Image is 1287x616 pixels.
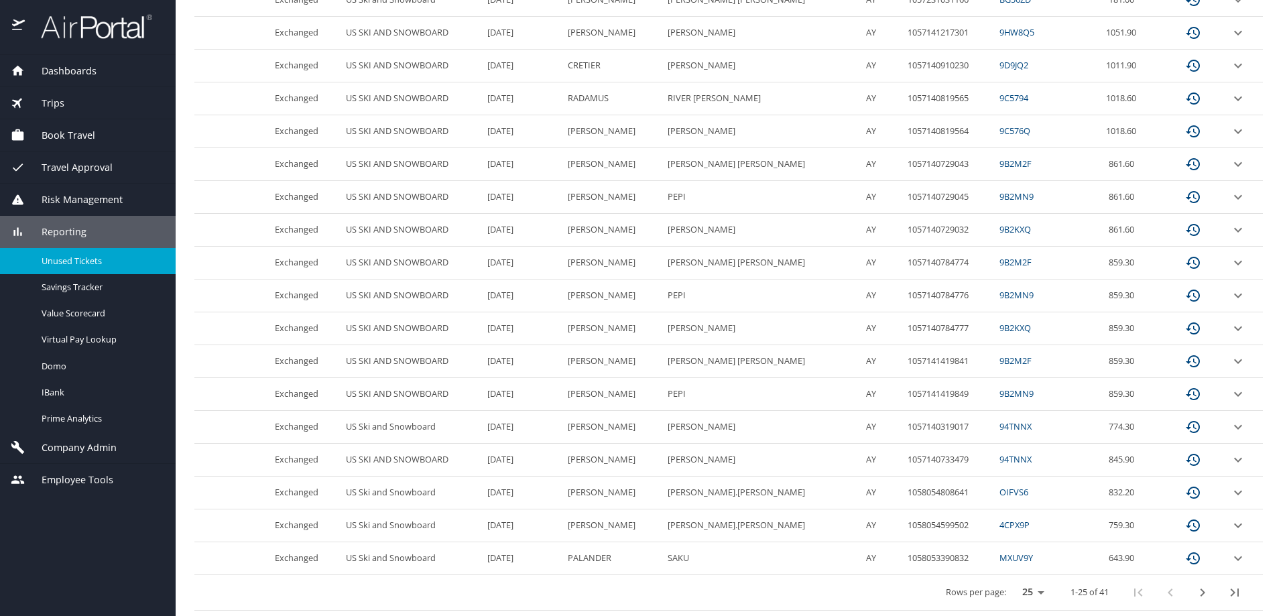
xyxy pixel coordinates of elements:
td: [PERSON_NAME].[PERSON_NAME] [662,477,845,509]
button: last page [1219,576,1251,609]
td: [DATE] [482,115,562,148]
a: 9B2M2F [999,256,1032,268]
td: RADAMUS [562,82,662,115]
td: 1018.60 [1081,115,1167,148]
td: 1057141419841 [902,345,994,378]
td: Exchanged [269,542,341,575]
span: AY [866,355,876,367]
span: AY [866,26,876,38]
td: Exchanged [269,247,341,280]
span: Savings Tracker [42,281,160,294]
td: 1057140319017 [902,411,994,444]
span: AY [866,453,876,465]
td: [PERSON_NAME] [PERSON_NAME] [662,247,845,280]
td: [PERSON_NAME] [562,509,662,542]
span: AY [866,420,876,432]
td: US SKI AND SNOWBOARD [341,312,482,345]
span: Value Scorecard [42,307,160,320]
span: AY [866,289,876,301]
td: [PERSON_NAME] [662,17,845,50]
td: US Ski and Snowboard [341,509,482,542]
td: US SKI AND SNOWBOARD [341,214,482,247]
td: [PERSON_NAME] [PERSON_NAME] [662,345,845,378]
span: AY [866,92,876,104]
span: Virtual Pay Lookup [42,333,160,346]
td: US SKI AND SNOWBOARD [341,82,482,115]
td: 1057140729043 [902,148,994,181]
button: expand row [1230,517,1246,534]
button: expand row [1230,25,1246,41]
button: expand row [1230,485,1246,501]
span: AY [866,190,876,202]
span: AY [866,322,876,334]
td: [DATE] [482,378,562,411]
a: 9B2MN9 [999,387,1034,399]
img: icon-airportal.png [12,13,26,40]
td: 859.30 [1081,247,1167,280]
td: PEPI [662,378,845,411]
span: Risk Management [25,192,123,207]
span: AY [866,519,876,531]
td: 1057140733479 [902,444,994,477]
td: [DATE] [482,181,562,214]
a: 9B2KXQ [999,322,1031,334]
td: [PERSON_NAME] [562,444,662,477]
td: 1057140819565 [902,82,994,115]
td: CRETIER [562,50,662,82]
a: OIFVS6 [999,486,1028,498]
td: SAKU [662,542,845,575]
td: [PERSON_NAME] [562,148,662,181]
td: [PERSON_NAME] [562,312,662,345]
td: US SKI AND SNOWBOARD [341,17,482,50]
td: US SKI AND SNOWBOARD [341,378,482,411]
td: PEPI [662,181,845,214]
a: 9HW8Q5 [999,26,1034,38]
td: Exchanged [269,378,341,411]
span: AY [866,223,876,235]
td: [PERSON_NAME] [562,115,662,148]
span: Unused Tickets [42,255,160,267]
td: 1057140784776 [902,280,994,312]
a: 94TNNX [999,420,1032,432]
span: Trips [25,96,64,111]
td: 1011.90 [1081,50,1167,82]
a: 9D9JQ2 [999,59,1028,71]
td: Exchanged [269,345,341,378]
td: US SKI AND SNOWBOARD [341,50,482,82]
td: 774.30 [1081,411,1167,444]
span: AY [866,256,876,268]
td: 859.30 [1081,312,1167,345]
td: US SKI AND SNOWBOARD [341,280,482,312]
td: 861.60 [1081,214,1167,247]
td: [DATE] [482,17,562,50]
td: 1058054808641 [902,477,994,509]
td: [DATE] [482,411,562,444]
td: PEPI [662,280,845,312]
span: Employee Tools [25,473,113,487]
td: [DATE] [482,312,562,345]
td: Exchanged [269,411,341,444]
td: RIVER [PERSON_NAME] [662,82,845,115]
td: [PERSON_NAME] [662,115,845,148]
td: Exchanged [269,477,341,509]
td: [PERSON_NAME] [562,477,662,509]
td: 859.30 [1081,378,1167,411]
span: Company Admin [25,440,117,455]
td: US Ski and Snowboard [341,411,482,444]
a: 9B2MN9 [999,190,1034,202]
td: [DATE] [482,50,562,82]
td: 1057140910230 [902,50,994,82]
span: AY [866,158,876,170]
td: Exchanged [269,50,341,82]
span: AY [866,552,876,564]
td: [DATE] [482,247,562,280]
a: 9B2MN9 [999,289,1034,301]
button: expand row [1230,353,1246,369]
td: 1058053390832 [902,542,994,575]
button: expand row [1230,58,1246,74]
span: Reporting [25,225,86,239]
span: IBank [42,386,160,399]
td: US SKI AND SNOWBOARD [341,444,482,477]
td: [DATE] [482,509,562,542]
td: 1058054599502 [902,509,994,542]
